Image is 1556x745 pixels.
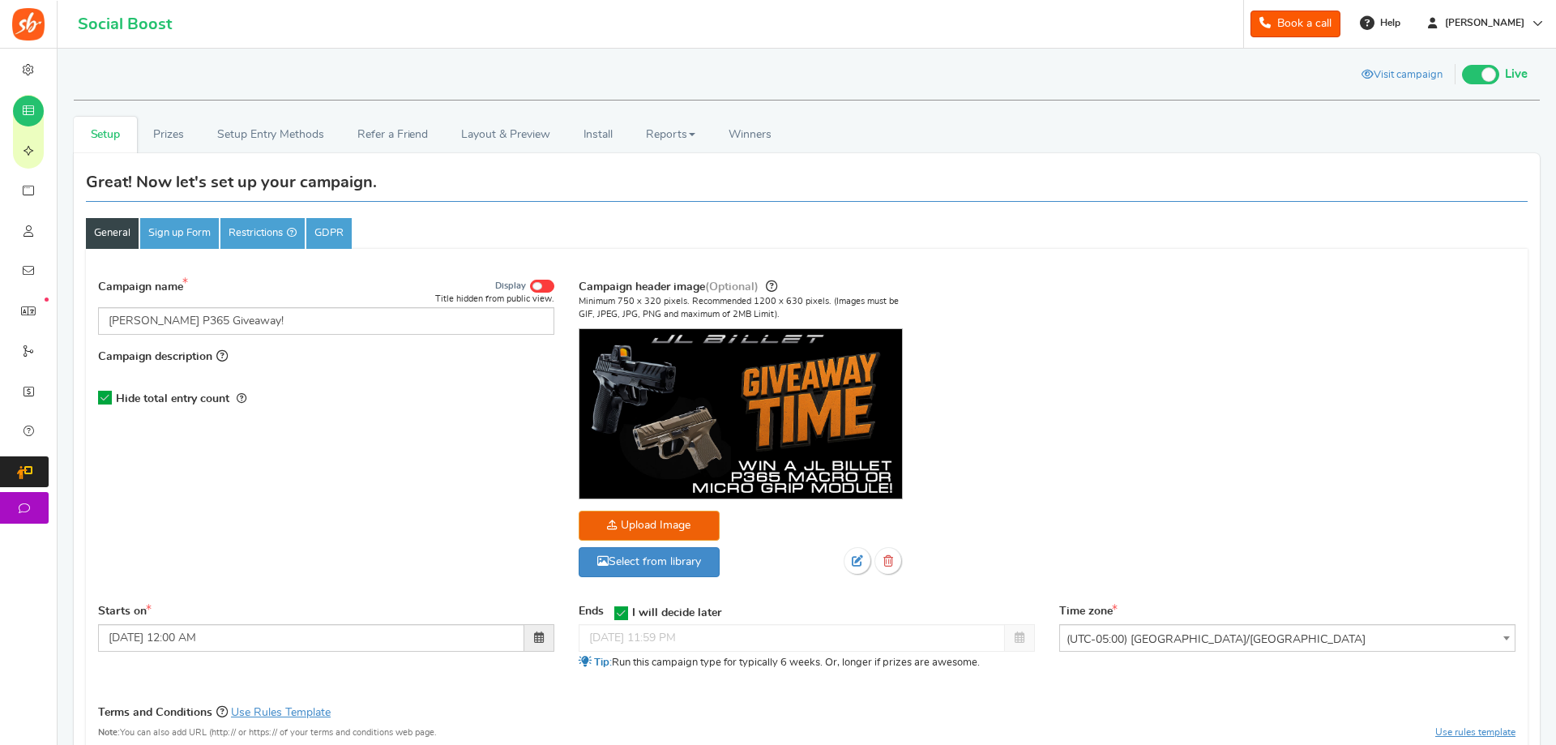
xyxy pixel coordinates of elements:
h1: Social Boost [78,15,172,33]
a: Install [566,117,630,153]
span: I will decide later [632,607,721,619]
a: Visit campaign [1349,62,1455,90]
a: Layout & Preview [445,117,566,153]
span: (UTC-05:00) America/Chicago [1060,625,1515,654]
a: Setup [74,117,137,153]
span: Hide total entry count [116,393,229,405]
span: Help [1376,16,1400,30]
span: Live [1505,66,1528,83]
a: Prizes [137,117,201,153]
em: New [45,298,49,302]
label: Terms and Conditions [98,703,331,721]
label: Time zone [1059,604,1118,620]
a: Help [1353,10,1409,36]
span: [PERSON_NAME] [1438,16,1531,30]
a: Sign up Form [140,218,219,249]
span: This image will be displayed as header image for your campaign. Preview & change this image at an... [766,280,777,293]
h3: Great! Now let's set up your campaign. [86,173,377,191]
a: Reports [630,117,712,153]
label: Campaign header image [579,277,777,296]
span: (Optional) [705,281,759,293]
a: Restrictions [220,218,305,249]
label: Starts on [98,604,152,620]
label: Campaign description [98,347,228,366]
a: Setup Entry Methods [200,117,340,153]
img: Social Boost [12,8,45,41]
small: You can also add URL (http:// or https:// of your terms and conditions web page. [98,728,437,737]
a: Book a call [1250,11,1340,37]
a: Refer a Friend [341,117,445,153]
label: Campaign name [98,277,192,296]
span: Tip: [594,657,612,668]
p: Run this campaign type for typically 6 weeks. Or, longer if prizes are awesome. [579,656,1035,670]
a: Use rules template [1435,727,1515,737]
span: Enter the Terms and Conditions of your campaign [216,705,228,718]
b: Note: [98,728,120,737]
p: Minimum 750 x 320 pixels. Recommended 1200 x 630 pixels. (Images must be GIF, JPEG, JPG, PNG and ... [579,295,903,320]
a: General [86,218,139,249]
div: Title hidden from public view. [435,293,554,305]
span: Winners [729,129,772,140]
span: Description provides users with more information about your campaign. Mention details about the p... [216,349,228,362]
label: Ends [579,604,604,620]
span: (UTC-05:00) America/Chicago [1059,624,1515,652]
a: Use Rules Template [231,707,331,718]
a: Select from library [579,547,720,577]
span: Display [495,280,526,292]
a: GDPR [306,218,352,249]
